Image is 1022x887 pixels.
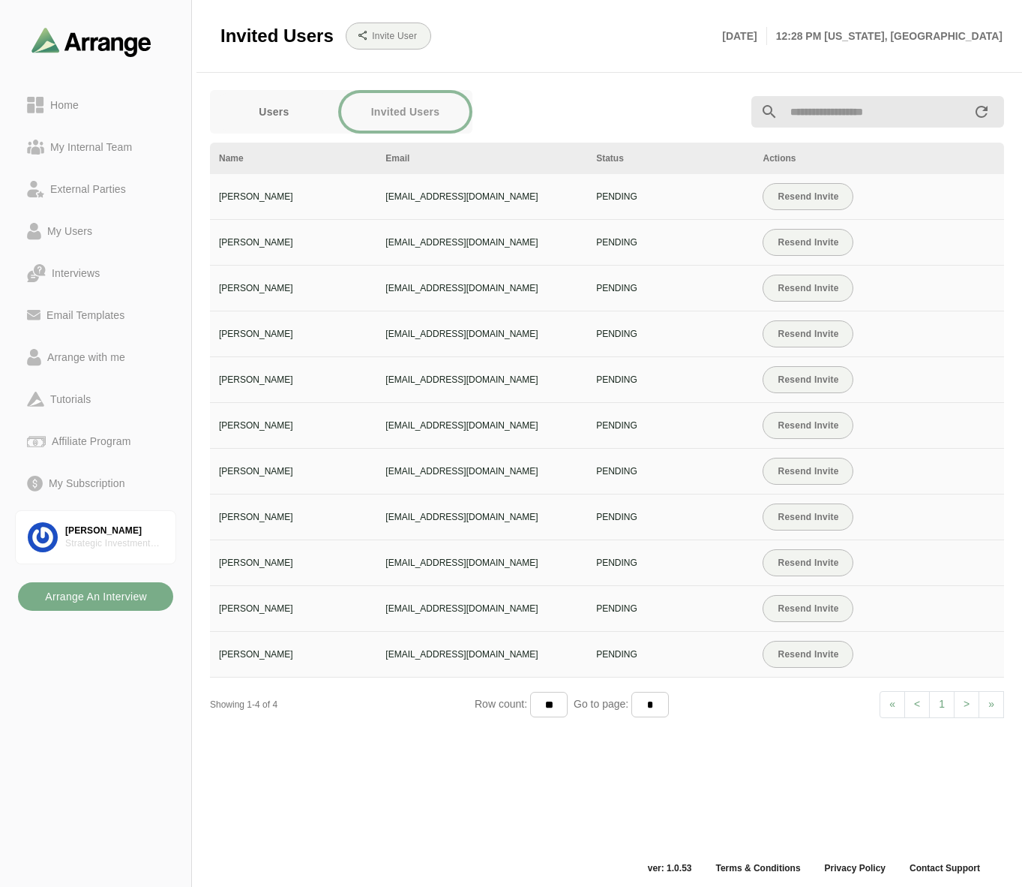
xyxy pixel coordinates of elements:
[596,281,745,295] div: PENDING
[219,510,367,524] div: [PERSON_NAME]
[596,556,745,570] div: PENDING
[15,168,176,210] a: External Parties
[777,237,838,248] span: Resend Invite
[973,103,991,121] i: appended action
[15,336,176,378] a: Arrange with me
[763,504,853,531] button: Resend Invite
[777,512,838,522] span: Resend Invite
[65,537,163,550] div: Strategic Investment Group
[15,420,176,462] a: Affiliate Program
[219,648,367,661] div: [PERSON_NAME]
[15,210,176,252] a: My Users
[219,602,367,615] div: [PERSON_NAME]
[385,419,578,432] div: [EMAIL_ADDRESS][DOMAIN_NAME]
[385,648,578,661] div: [EMAIL_ADDRESS][DOMAIN_NAME]
[777,558,838,568] span: Resend Invite
[596,465,745,478] div: PENDING
[46,264,106,282] div: Interviews
[385,152,578,165] div: Email
[636,862,704,874] span: ver: 1.0.53
[219,152,367,165] div: Name
[763,412,853,439] button: Resend Invite
[777,603,838,614] span: Resend Invite
[385,510,578,524] div: [EMAIL_ADDRESS][DOMAIN_NAME]
[722,27,766,45] p: [DATE]
[219,190,367,203] div: [PERSON_NAME]
[41,222,98,240] div: My Users
[777,374,838,385] span: Resend Invite
[15,378,176,420] a: Tutorials
[763,275,853,302] button: Resend Invite
[777,283,838,293] span: Resend Invite
[763,549,853,576] button: Resend Invite
[763,458,853,485] button: Resend Invite
[763,595,853,622] button: Resend Invite
[15,294,176,336] a: Email Templates
[65,525,163,537] div: [PERSON_NAME]
[385,236,578,249] div: [EMAIL_ADDRESS][DOMAIN_NAME]
[219,556,367,570] div: [PERSON_NAME]
[15,510,176,564] a: [PERSON_NAME]Strategic Investment Group
[777,329,838,339] span: Resend Invite
[219,419,367,432] div: [PERSON_NAME]
[338,90,472,134] a: Invited Users
[46,432,136,450] div: Affiliate Program
[346,23,431,50] button: Invite User
[898,862,992,874] a: Contact Support
[44,582,147,611] b: Arrange An Interview
[219,236,367,249] div: [PERSON_NAME]
[596,648,745,661] div: PENDING
[763,320,853,347] button: Resend Invite
[385,281,578,295] div: [EMAIL_ADDRESS][DOMAIN_NAME]
[385,190,578,203] div: [EMAIL_ADDRESS][DOMAIN_NAME]
[568,698,631,710] span: Go to page:
[596,419,745,432] div: PENDING
[385,602,578,615] div: [EMAIL_ADDRESS][DOMAIN_NAME]
[15,462,176,504] a: My Subscription
[596,510,745,524] div: PENDING
[210,698,475,711] div: Showing 1-4 of 4
[763,366,853,393] button: Resend Invite
[777,191,838,202] span: Resend Invite
[596,327,745,341] div: PENDING
[220,25,334,47] span: Invited Users
[44,180,132,198] div: External Parties
[385,556,578,570] div: [EMAIL_ADDRESS][DOMAIN_NAME]
[44,390,97,408] div: Tutorials
[777,649,838,660] span: Resend Invite
[385,327,578,341] div: [EMAIL_ADDRESS][DOMAIN_NAME]
[219,465,367,478] div: [PERSON_NAME]
[596,152,745,165] div: Status
[767,27,1003,45] p: 12:28 PM [US_STATE], [GEOGRAPHIC_DATA]
[15,252,176,294] a: Interviews
[18,582,173,611] button: Arrange An Interview
[44,138,138,156] div: My Internal Team
[44,96,85,114] div: Home
[596,236,745,249] div: PENDING
[219,327,367,341] div: [PERSON_NAME]
[371,31,417,41] b: Invite User
[15,126,176,168] a: My Internal Team
[763,152,995,165] div: Actions
[763,229,853,256] button: Resend Invite
[596,190,745,203] div: PENDING
[341,93,469,131] button: Invited Users
[210,93,338,131] button: Users
[777,466,838,477] span: Resend Invite
[43,474,131,492] div: My Subscription
[40,306,130,324] div: Email Templates
[763,183,853,210] button: Resend Invite
[763,641,853,668] button: Resend Invite
[385,465,578,478] div: [EMAIL_ADDRESS][DOMAIN_NAME]
[31,27,151,56] img: arrangeai-name-small-logo.4d2b8aee.svg
[777,420,838,431] span: Resend Invite
[219,373,367,386] div: [PERSON_NAME]
[385,373,578,386] div: [EMAIL_ADDRESS][DOMAIN_NAME]
[703,862,812,874] a: Terms & Conditions
[596,602,745,615] div: PENDING
[41,348,131,366] div: Arrange with me
[475,698,530,710] span: Row count:
[813,862,898,874] a: Privacy Policy
[596,373,745,386] div: PENDING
